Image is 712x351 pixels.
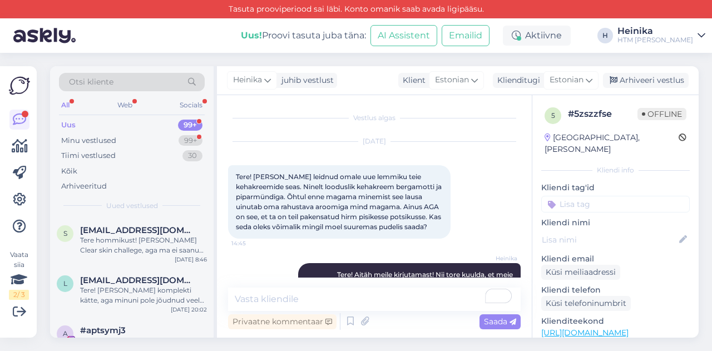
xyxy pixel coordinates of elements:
[637,108,686,120] span: Offline
[9,75,30,96] img: Askly Logo
[541,182,690,194] p: Kliendi tag'id
[228,113,521,123] div: Vestlus algas
[228,288,521,311] textarea: To enrich screen reader interactions, please activate Accessibility in Grammarly extension settings
[63,229,67,238] span: s
[175,255,207,264] div: [DATE] 8:46
[541,315,690,327] p: Klienditeekond
[80,275,196,285] span: ly.kotkas@gmail.com
[617,36,693,45] div: HTM [PERSON_NAME]
[493,75,540,86] div: Klienditugi
[233,74,262,86] span: Heinika
[241,29,366,42] div: Proovi tasuta juba täna:
[541,196,690,212] input: Lisa tag
[476,254,517,263] span: Heinika
[503,26,571,46] div: Aktiivne
[550,74,584,86] span: Estonian
[617,27,705,45] a: HeinikaHTM [PERSON_NAME]
[80,325,126,335] span: #aptsymj3
[61,166,77,177] div: Kõik
[541,165,690,175] div: Kliendi info
[61,181,107,192] div: Arhiveeritud
[63,329,68,338] span: a
[115,98,135,112] div: Web
[617,27,693,36] div: Heinika
[542,234,677,246] input: Lisa nimi
[80,285,207,305] div: Tere! [PERSON_NAME] komplekti kätte, aga minuni pole jõudnud veel tänane video, mis pidi tulema ü...
[179,135,202,146] div: 99+
[69,76,113,88] span: Otsi kliente
[484,317,516,327] span: Saada
[545,132,679,155] div: [GEOGRAPHIC_DATA], [PERSON_NAME]
[603,73,689,88] div: Arhiveeri vestlus
[9,290,29,300] div: 2 / 3
[541,265,620,280] div: Küsi meiliaadressi
[541,328,629,338] a: [URL][DOMAIN_NAME]
[541,284,690,296] p: Kliendi telefon
[61,120,76,131] div: Uus
[80,235,207,255] div: Tere hommikust! [PERSON_NAME] Clear skin challege, aga ma ei saanud eile videot meilile!
[80,225,196,235] span: sirje.puusepp2@mail.ee
[106,201,158,211] span: Uued vestlused
[59,98,72,112] div: All
[171,305,207,314] div: [DATE] 20:02
[398,75,426,86] div: Klient
[442,25,489,46] button: Emailid
[236,172,443,231] span: Tere! [PERSON_NAME] leidnud omale uue lemmiku teie kehakreemide seas. Ninelt looduslik kehakreem ...
[61,135,116,146] div: Minu vestlused
[435,74,469,86] span: Estonian
[551,111,555,120] span: 5
[277,75,334,86] div: juhib vestlust
[231,239,273,248] span: 14:45
[597,28,613,43] div: H
[568,107,637,121] div: # 5zszzfse
[63,279,67,288] span: l
[370,25,437,46] button: AI Assistent
[541,296,631,311] div: Küsi telefoninumbrit
[182,150,202,161] div: 30
[61,150,116,161] div: Tiimi vestlused
[541,253,690,265] p: Kliendi email
[241,30,262,41] b: Uus!
[228,314,337,329] div: Privaatne kommentaar
[178,120,202,131] div: 99+
[177,98,205,112] div: Socials
[541,217,690,229] p: Kliendi nimi
[9,250,29,300] div: Vaata siia
[311,270,515,319] span: Tere! Aitäh meile kirjutamast! Nii tore kuulda, et meie kehakreem on sinu lemmikuks saanud, oleme...
[228,136,521,146] div: [DATE]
